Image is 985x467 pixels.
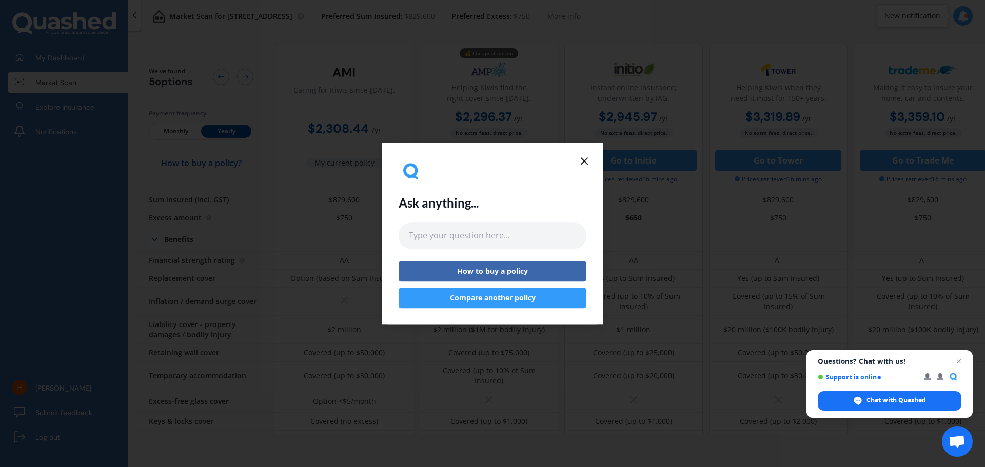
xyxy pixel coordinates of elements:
button: How to buy a policy [399,261,586,281]
div: Open chat [942,426,973,457]
button: Compare another policy [399,288,586,308]
input: Type your question here... [399,223,586,249]
span: Chat with Quashed [866,396,926,405]
span: Questions? Chat with us! [818,357,961,366]
span: Support is online [818,373,917,381]
div: Chat with Quashed [818,391,961,411]
h2: Ask anything... [399,196,479,211]
span: Close chat [953,355,965,368]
